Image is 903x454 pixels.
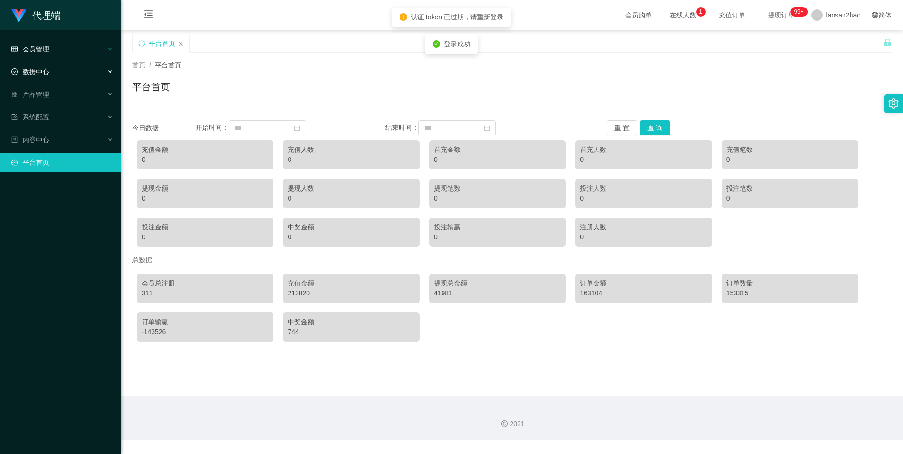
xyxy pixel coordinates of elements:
div: 0 [726,155,853,165]
div: 0 [580,155,707,165]
div: 0 [142,232,269,242]
div: 0 [434,193,561,203]
span: / [149,61,151,69]
div: 总数据 [132,252,892,269]
span: 充值订单 [714,12,750,18]
i: 图标: appstore-o [11,91,18,98]
i: 图标: setting [888,98,899,109]
div: 充值金额 [142,145,269,155]
div: 订单输赢 [142,317,269,327]
div: 2021 [128,419,895,429]
sup: 1 [696,7,706,17]
a: 图标: dashboard平台首页 [11,153,113,172]
i: 图标: profile [11,136,18,143]
div: 0 [142,155,269,165]
div: 订单数量 [726,278,853,288]
div: 0 [434,232,561,242]
span: 提现订单 [763,12,799,18]
div: -143526 [142,327,269,337]
i: 图标: calendar [484,125,490,131]
div: 订单金额 [580,278,707,288]
span: 产品管理 [11,91,49,98]
i: 图标: table [11,46,18,52]
i: 图标: copyright [501,420,508,427]
h1: 代理端 [32,0,60,31]
span: 登录成功 [444,40,470,48]
button: 查 询 [640,120,670,135]
span: 首页 [132,61,145,69]
div: 注册人数 [580,222,707,232]
div: 0 [142,193,269,203]
div: 投注输赢 [434,222,561,232]
sup: 1216 [790,7,807,17]
div: 今日数据 [132,123,196,133]
span: 结束时间： [385,124,418,131]
div: 0 [580,193,707,203]
i: 图标: global [872,12,878,18]
div: 0 [434,155,561,165]
span: 平台首页 [155,61,181,69]
div: 311 [142,288,269,298]
div: 0 [580,232,707,242]
div: 0 [288,232,415,242]
span: 认证 token 已过期，请重新登录 [411,13,503,21]
div: 充值金额 [288,278,415,288]
img: logo.9652507e.png [11,9,26,23]
div: 投注笔数 [726,184,853,193]
span: 会员管理 [11,45,49,53]
h1: 平台首页 [132,80,170,94]
div: 提现人数 [288,184,415,193]
div: 首充金额 [434,145,561,155]
div: 744 [288,327,415,337]
div: 充值笔数 [726,145,853,155]
div: 163104 [580,288,707,298]
div: 充值人数 [288,145,415,155]
div: 提现金额 [142,184,269,193]
div: 平台首页 [149,34,175,52]
div: 提现总金额 [434,278,561,288]
span: 开始时间： [196,124,229,131]
i: 图标: menu-fold [132,0,164,31]
div: 投注人数 [580,184,707,193]
span: 内容中心 [11,136,49,143]
a: 代理端 [11,11,60,19]
div: 213820 [288,288,415,298]
span: 在线人数 [665,12,701,18]
div: 会员总注册 [142,278,269,288]
i: 图标: calendar [294,125,300,131]
div: 0 [726,193,853,203]
div: 首充人数 [580,145,707,155]
span: 数据中心 [11,68,49,76]
div: 中奖金额 [288,222,415,232]
i: icon: check-circle [433,40,440,48]
div: 0 [288,193,415,203]
div: 提现笔数 [434,184,561,193]
div: 153315 [726,288,853,298]
div: 41981 [434,288,561,298]
div: 0 [288,155,415,165]
i: 图标: sync [138,40,145,47]
div: 投注金额 [142,222,269,232]
i: 图标: check-circle-o [11,68,18,75]
i: 图标: form [11,114,18,120]
i: 图标: close [178,41,184,47]
p: 1 [699,7,702,17]
i: icon: exclamation-circle [400,13,407,21]
i: 图标: unlock [883,38,892,47]
button: 重 置 [607,120,637,135]
div: 中奖金额 [288,317,415,327]
span: 系统配置 [11,113,49,121]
